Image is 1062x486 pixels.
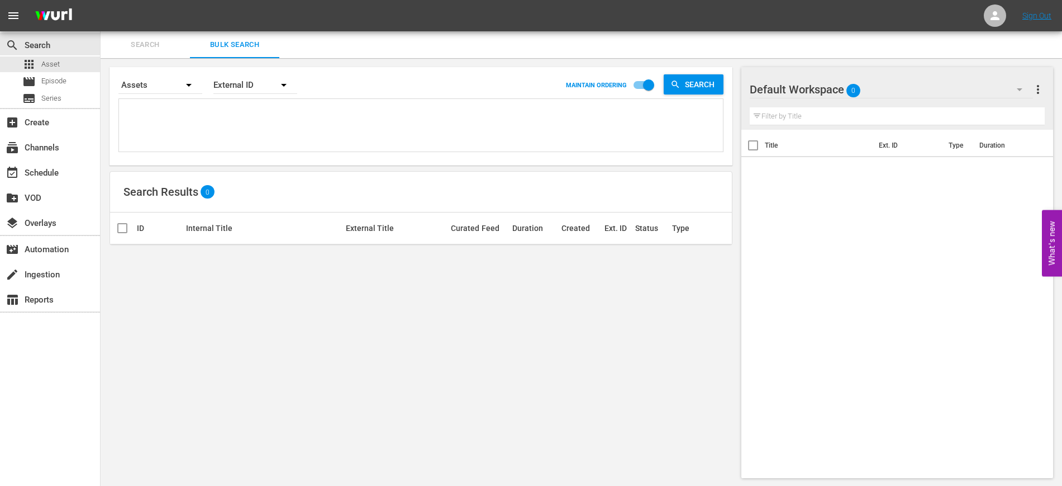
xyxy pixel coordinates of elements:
[201,188,215,196] span: 0
[846,79,860,102] span: 0
[6,243,19,256] span: Automation
[22,92,36,105] span: Series
[22,75,36,88] span: Episode
[1022,11,1051,20] a: Sign Out
[6,116,19,129] span: Create
[41,76,66,87] span: Episode
[6,166,19,180] span: Schedule
[6,141,19,154] span: Channels
[1031,83,1045,96] span: more_vert
[6,293,19,306] span: Reports
[6,268,19,281] span: Ingestion
[872,130,942,161] th: Ext. ID
[604,224,632,233] div: Ext. ID
[512,224,558,233] div: Duration
[6,39,19,52] span: search
[750,74,1032,105] div: Default Workspace
[123,185,198,199] span: Search Results
[6,191,19,205] span: VOD
[27,3,80,29] img: ans4CAIJ8jUAAAAAAAAAAAAAAAAAAAAAAAAgQb4GAAAAAAAAAAAAAAAAAAAAAAAAJMjXAAAAAAAAAAAAAAAAAAAAAAAAgAT5G...
[137,224,183,233] div: ID
[1042,210,1062,276] button: Open Feedback Widget
[213,69,297,101] div: External ID
[765,130,871,161] th: Title
[635,224,669,233] div: Status
[41,93,61,104] span: Series
[1031,76,1045,103] button: more_vert
[561,224,601,233] div: Created
[197,39,273,51] span: Bulk Search
[451,224,478,233] div: Curated
[664,74,723,95] button: Search
[41,59,60,70] span: Asset
[118,69,202,101] div: Assets
[942,130,973,161] th: Type
[346,224,447,233] div: External Title
[973,130,1040,161] th: Duration
[680,74,723,95] span: Search
[672,224,693,233] div: Type
[6,216,19,230] span: Overlays
[566,82,627,89] p: MAINTAIN ORDERING
[186,224,342,233] div: Internal Title
[22,58,36,71] span: Asset
[107,39,183,51] span: Search
[7,9,20,22] span: menu
[482,224,509,233] div: Feed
